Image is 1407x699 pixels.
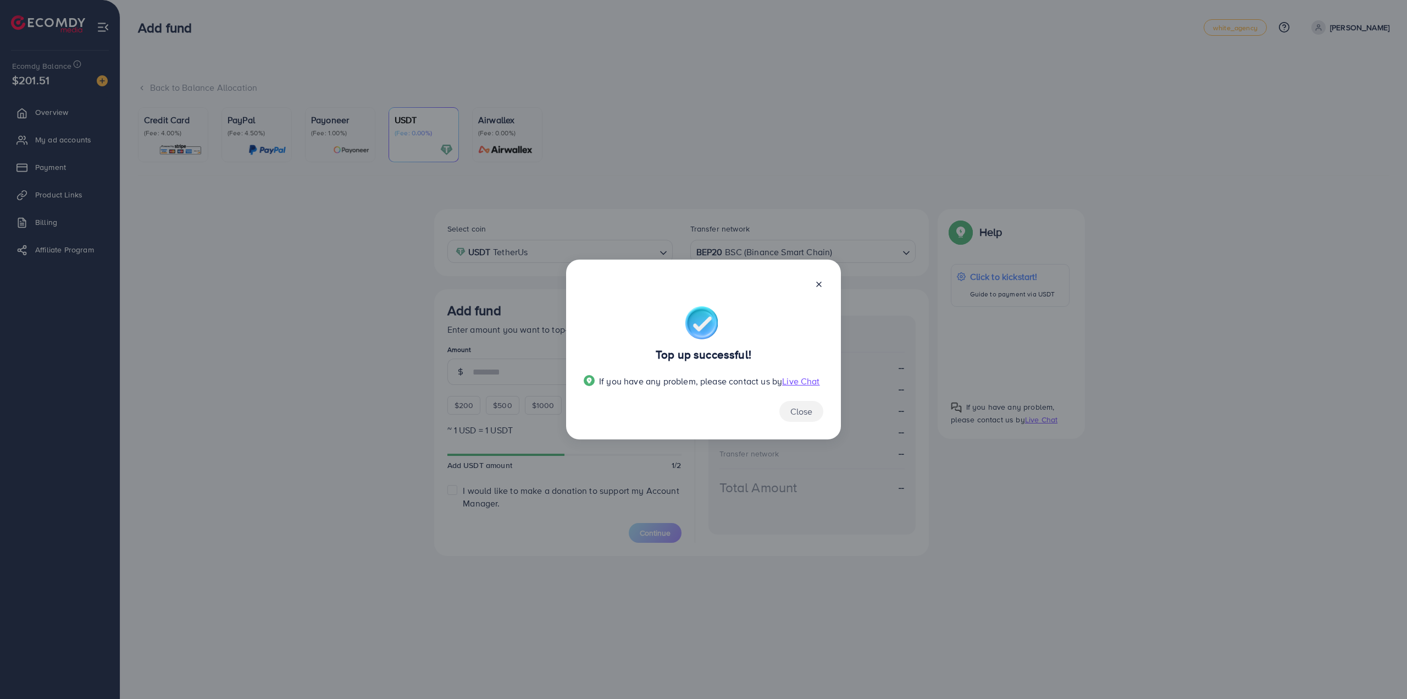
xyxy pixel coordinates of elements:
img: Popup guide [584,375,595,386]
img: icon-success.1b13a254.png [685,306,718,339]
span: Live Chat [782,375,819,387]
span: If you have any problem, please contact us by [599,375,782,387]
iframe: Chat [1360,650,1399,691]
button: Close [779,401,823,422]
h4: Top up successful! [656,348,751,362]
